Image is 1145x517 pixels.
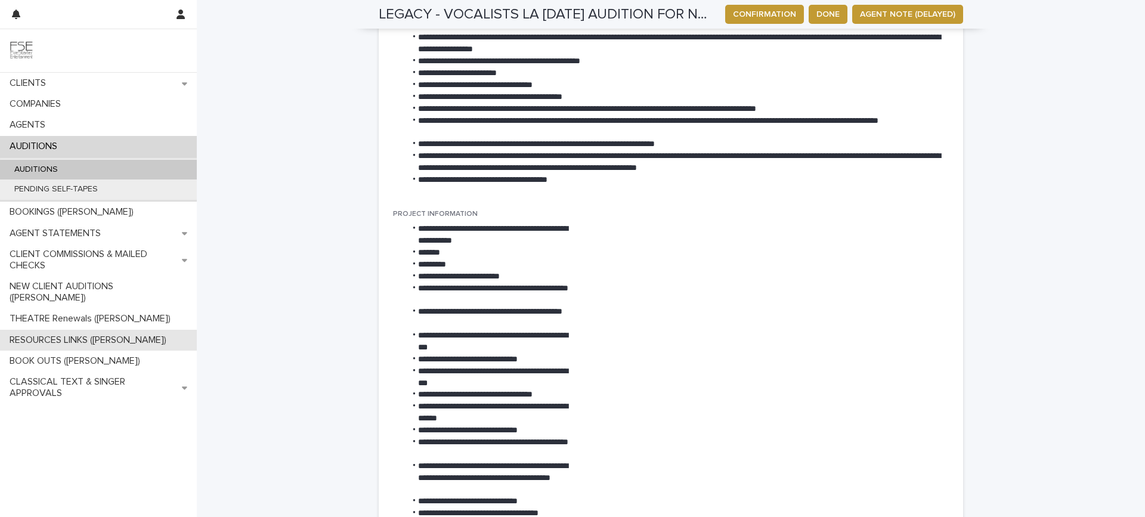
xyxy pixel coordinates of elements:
[5,376,182,399] p: CLASSICAL TEXT & SINGER APPROVALS
[5,335,176,346] p: RESOURCES LINKS ([PERSON_NAME])
[5,119,55,131] p: AGENTS
[725,5,804,24] button: CONFIRMATION
[5,249,182,271] p: CLIENT COMMISSIONS & MAILED CHECKS
[379,6,716,23] h2: LEGACY - VOCALISTS LA AUGUST 2025 AUDITION FOR NORWEGIAN LUNA
[860,8,955,20] span: AGENT NOTE (DELAYED)
[5,313,180,324] p: THEATRE Renewals ([PERSON_NAME])
[5,206,143,218] p: BOOKINGS ([PERSON_NAME])
[10,39,33,63] img: 9JgRvJ3ETPGCJDhvPVA5
[816,8,840,20] span: DONE
[5,141,67,152] p: AUDITIONS
[5,165,67,175] p: AUDITIONS
[393,210,478,218] span: PROJECT INFORMATION
[5,355,150,367] p: BOOK OUTS ([PERSON_NAME])
[809,5,847,24] button: DONE
[5,98,70,110] p: COMPANIES
[5,184,107,194] p: PENDING SELF-TAPES
[5,228,110,239] p: AGENT STATEMENTS
[5,78,55,89] p: CLIENTS
[733,8,796,20] span: CONFIRMATION
[852,5,963,24] button: AGENT NOTE (DELAYED)
[5,281,197,304] p: NEW CLIENT AUDITIONS ([PERSON_NAME])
